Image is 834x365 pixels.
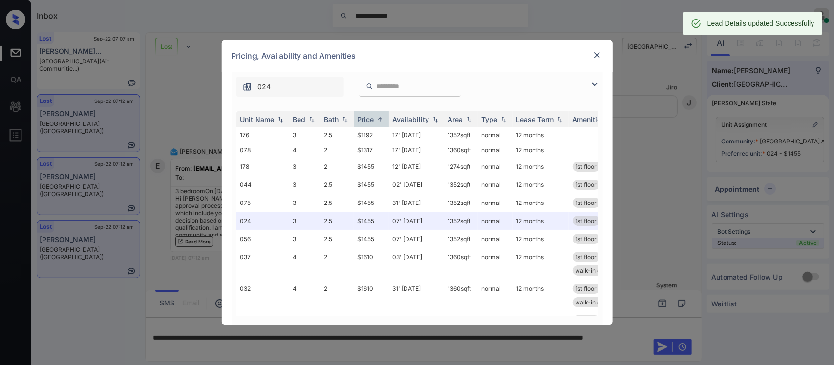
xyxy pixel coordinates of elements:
td: 12' [DATE] [389,158,444,176]
td: 082 [236,311,289,343]
td: 17' [DATE] [389,142,444,158]
td: 17' [DATE] [389,127,444,142]
img: sorting [499,116,509,123]
td: 2 [321,311,354,343]
td: 3 [289,230,321,248]
td: 1352 sqft [444,230,478,248]
td: 056 [236,230,289,248]
img: sorting [430,116,440,123]
td: 1352 sqft [444,127,478,142]
span: 1st floor [576,199,597,206]
img: close [592,50,602,60]
td: 12 months [513,142,569,158]
td: 3 [289,127,321,142]
td: 07' [DATE] [389,230,444,248]
td: normal [478,212,513,230]
td: 4 [289,142,321,158]
td: 4 [289,280,321,311]
td: 3 [289,194,321,212]
td: 12 months [513,248,569,280]
span: 1st floor [576,163,597,170]
td: $1455 [354,176,389,194]
td: $1610 [354,248,389,280]
td: $1455 [354,194,389,212]
td: 1360 sqft [444,280,478,311]
div: Pricing, Availability and Amenities [222,40,613,72]
td: 1360 sqft [444,142,478,158]
div: Lease Term [516,115,554,123]
img: sorting [307,116,317,123]
td: 12 months [513,158,569,176]
span: 1st floor [576,253,597,261]
td: $1610 [354,311,389,343]
div: Lead Details updated Successfully [707,15,814,32]
div: Area [448,115,463,123]
td: 1360 sqft [444,248,478,280]
td: normal [478,280,513,311]
div: Bed [293,115,306,123]
td: 1360 sqft [444,311,478,343]
td: $1455 [354,212,389,230]
span: 1st floor [576,217,597,224]
div: Amenities [573,115,605,123]
td: $1610 [354,280,389,311]
span: 1st floor [576,181,597,188]
td: 075 [236,194,289,212]
td: normal [478,311,513,343]
td: 2.5 [321,127,354,142]
td: normal [478,127,513,142]
td: 4 [289,248,321,280]
td: 037 [236,248,289,280]
td: 044 [236,176,289,194]
td: 4 [289,311,321,343]
td: 12 months [513,176,569,194]
td: $1455 [354,158,389,176]
img: sorting [276,116,285,123]
td: normal [478,194,513,212]
td: 2.5 [321,230,354,248]
td: 1352 sqft [444,212,478,230]
img: icon-zuma [589,79,600,90]
div: Unit Name [240,115,275,123]
td: 3 [289,212,321,230]
td: 1352 sqft [444,176,478,194]
td: $1192 [354,127,389,142]
td: 03' [DATE] [389,248,444,280]
td: 12 months [513,194,569,212]
td: 024 [236,212,289,230]
td: 31' [DATE] [389,280,444,311]
div: Price [358,115,374,123]
span: 1st floor [576,235,597,243]
td: 078 [236,142,289,158]
td: 12 months [513,212,569,230]
td: 12 months [513,311,569,343]
td: normal [478,230,513,248]
img: icon-zuma [242,82,252,92]
td: normal [478,176,513,194]
td: $1455 [354,230,389,248]
div: Type [482,115,498,123]
td: 3 [289,158,321,176]
td: 12 months [513,230,569,248]
td: 032 [236,280,289,311]
span: 1st floor [576,285,597,292]
td: 2 [321,142,354,158]
td: 178 [236,158,289,176]
td: 1274 sqft [444,158,478,176]
span: 024 [258,81,271,92]
td: normal [478,142,513,158]
img: sorting [555,116,565,123]
img: sorting [375,116,385,123]
td: $1317 [354,142,389,158]
td: 2 [321,158,354,176]
div: Bath [324,115,339,123]
td: 31' [DATE] [389,194,444,212]
td: 02' [DATE] [389,176,444,194]
img: icon-zuma [366,82,373,91]
td: 176 [236,127,289,142]
td: 12 months [513,280,569,311]
img: sorting [464,116,474,123]
span: walk-in closet [576,299,614,306]
td: 3 [289,176,321,194]
td: 07' [DATE] [389,212,444,230]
